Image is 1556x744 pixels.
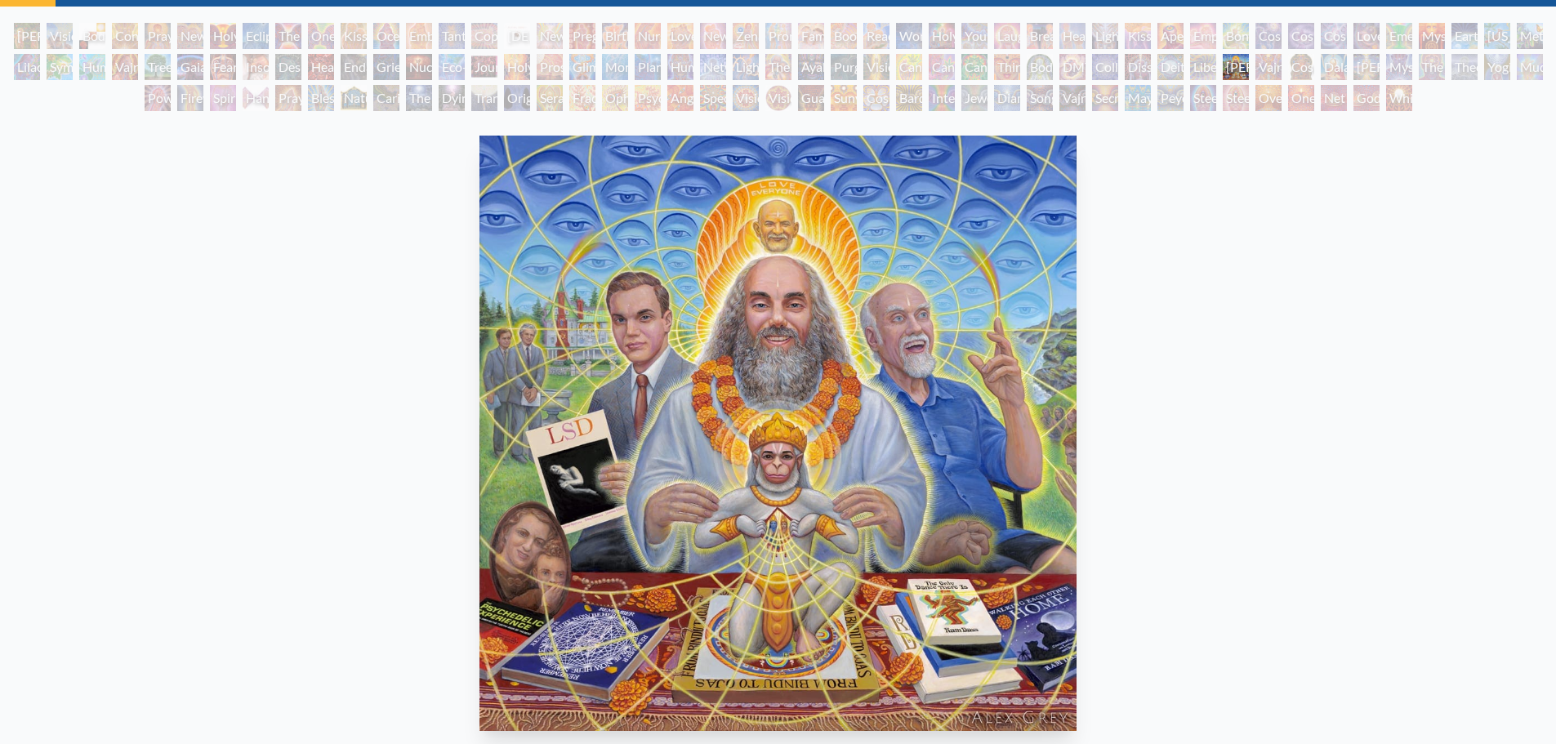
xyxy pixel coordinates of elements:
[733,54,759,80] div: Lightworker
[896,85,922,111] div: Bardo Being
[602,54,628,80] div: Monochord
[373,85,399,111] div: Caring
[406,23,432,49] div: Embracing
[863,23,889,49] div: Reading
[14,23,40,49] div: [PERSON_NAME] & Eve
[1517,54,1543,80] div: Mudra
[1288,54,1314,80] div: Cosmic [DEMOGRAPHIC_DATA]
[1157,85,1184,111] div: Peyote Being
[1353,85,1380,111] div: Godself
[1451,23,1478,49] div: Earth Energies
[537,23,563,49] div: Newborn
[275,54,301,80] div: Despair
[47,23,73,49] div: Visionary Origin of Language
[1321,23,1347,49] div: Cosmic Lovers
[145,54,171,80] div: Tree & Person
[471,54,497,80] div: Journey of the Wounded Healer
[112,23,138,49] div: Contemplation
[1288,85,1314,111] div: One
[1517,23,1543,49] div: Metamorphosis
[177,54,203,80] div: Gaia
[1092,23,1118,49] div: Lightweaver
[1353,23,1380,49] div: Love is a Cosmic Force
[994,54,1020,80] div: Third Eye Tears of Joy
[765,85,791,111] div: Vision Crystal Tondo
[700,85,726,111] div: Spectral Lotus
[275,85,301,111] div: Praying Hands
[602,23,628,49] div: Birth
[896,23,922,49] div: Wonder
[243,54,269,80] div: Insomnia
[1255,54,1282,80] div: Vajra Guru
[1288,23,1314,49] div: Cosmic Artist
[700,54,726,80] div: Networks
[1386,23,1412,49] div: Emerald Grail
[635,85,661,111] div: Psychomicrograph of a Fractal Paisley Cherub Feather Tip
[1353,54,1380,80] div: [PERSON_NAME]
[1125,23,1151,49] div: Kiss of the [MEDICAL_DATA]
[1321,85,1347,111] div: Net of Being
[1027,85,1053,111] div: Song of Vajra Being
[1027,54,1053,80] div: Body/Mind as a Vibratory Field of Energy
[471,85,497,111] div: Transfiguration
[765,23,791,49] div: Promise
[504,85,530,111] div: Original Face
[798,23,824,49] div: Family
[765,54,791,80] div: The Shulgins and their Alchemical Angels
[929,85,955,111] div: Interbeing
[1321,54,1347,80] div: Dalai Lama
[537,54,563,80] div: Prostration
[1125,54,1151,80] div: Dissectional Art for Tool's Lateralus CD
[210,85,236,111] div: Spirit Animates the Flesh
[994,23,1020,49] div: Laughing Man
[1092,54,1118,80] div: Collective Vision
[831,23,857,49] div: Boo-boo
[341,23,367,49] div: Kissing
[733,85,759,111] div: Vision Crystal
[79,54,105,80] div: Humming Bird
[1223,23,1249,49] div: Bond
[961,85,988,111] div: Jewel Being
[961,54,988,80] div: Cannabacchus
[1059,23,1086,49] div: Healing
[439,85,465,111] div: Dying
[479,136,1077,731] img: Ram-Dass_2018_Alex-Grey.jpg
[145,85,171,111] div: Power to the Peaceful
[831,54,857,80] div: Purging
[1386,85,1412,111] div: White Light
[373,23,399,49] div: Ocean of Love Bliss
[1157,54,1184,80] div: Deities & Demons Drinking from the Milky Pool
[243,85,269,111] div: Hands that See
[700,23,726,49] div: New Family
[308,54,334,80] div: Headache
[373,54,399,80] div: Grieving
[243,23,269,49] div: Eclipse
[667,23,693,49] div: Love Circuit
[929,23,955,49] div: Holy Family
[1190,85,1216,111] div: Steeplehead 1
[1484,23,1510,49] div: [US_STATE] Song
[831,85,857,111] div: Sunyata
[145,23,171,49] div: Praying
[733,23,759,49] div: Zena Lotus
[177,23,203,49] div: New Man New Woman
[210,23,236,49] div: Holy Grail
[896,54,922,80] div: Cannabis Mudra
[798,85,824,111] div: Guardian of Infinite Vision
[1255,85,1282,111] div: Oversoul
[929,54,955,80] div: Cannabis Sutra
[1419,54,1445,80] div: The Seer
[1223,85,1249,111] div: Steeplehead 2
[504,54,530,80] div: Holy Fire
[1190,54,1216,80] div: Liberation Through Seeing
[112,54,138,80] div: Vajra Horse
[47,54,73,80] div: Symbiosis: Gall Wasp & Oak Tree
[1484,54,1510,80] div: Yogi & the Möbius Sphere
[308,23,334,49] div: One Taste
[406,85,432,111] div: The Soul Finds It's Way
[1092,85,1118,111] div: Secret Writing Being
[798,54,824,80] div: Ayahuasca Visitation
[569,85,595,111] div: Fractal Eyes
[471,23,497,49] div: Copulating
[1027,23,1053,49] div: Breathing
